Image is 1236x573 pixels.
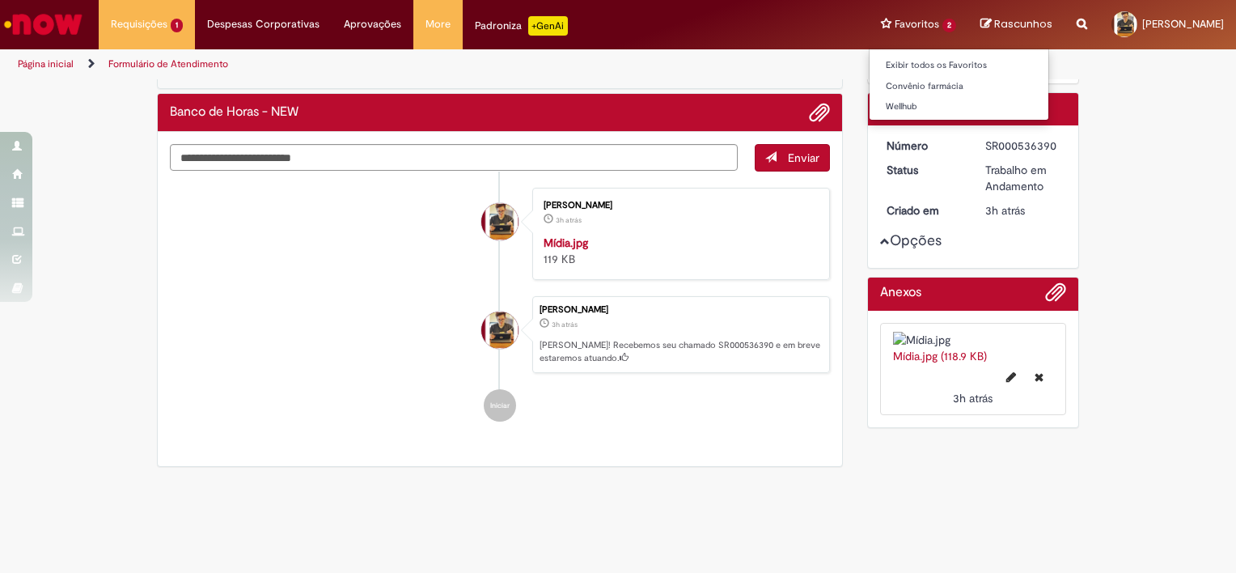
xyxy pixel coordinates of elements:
a: Rascunhos [980,17,1052,32]
h2: Anexos [880,286,921,300]
div: Trabalho em Andamento [985,162,1060,194]
img: Mídia.jpg [893,332,1054,348]
div: SR000536390 [985,138,1060,154]
p: [PERSON_NAME]! Recebemos seu chamado SR000536390 e em breve estaremos atuando. [540,339,821,364]
dt: Criado em [874,202,974,219]
span: [PERSON_NAME] [1142,17,1224,31]
div: [PERSON_NAME] [544,201,813,210]
span: 3h atrás [985,203,1025,218]
dt: Número [874,138,974,154]
p: +GenAi [528,16,568,36]
time: 27/08/2025 13:07:43 [556,215,582,225]
ul: Histórico de tíquete [170,172,830,439]
a: Mídia.jpg (118.9 KB) [893,349,987,363]
a: Página inicial [18,57,74,70]
button: Editar nome de arquivo Mídia.jpg [997,364,1026,390]
span: More [425,16,451,32]
div: 119 KB [544,235,813,267]
button: Enviar [755,144,830,172]
img: ServiceNow [2,8,85,40]
span: 1 [171,19,183,32]
span: Despesas Corporativas [207,16,320,32]
div: [PERSON_NAME] [540,305,821,315]
textarea: Digite sua mensagem aqui... [170,144,738,172]
time: 27/08/2025 13:07:43 [953,391,993,405]
button: Excluir Mídia.jpg [1025,364,1053,390]
span: 3h atrás [556,215,582,225]
span: Enviar [788,151,819,165]
ul: Trilhas de página [12,49,812,79]
a: Exibir todos os Favoritos [870,57,1048,74]
dt: Status [874,162,974,178]
a: Mídia.jpg [544,236,588,250]
time: 27/08/2025 13:07:53 [552,320,578,329]
span: 3h atrás [552,320,578,329]
div: Padroniza [475,16,568,36]
button: Adicionar anexos [1045,282,1066,311]
a: Formulário de Atendimento [108,57,228,70]
div: Taciana Dos Reis [481,203,519,240]
time: 27/08/2025 13:07:53 [985,203,1025,218]
span: Favoritos [895,16,939,32]
li: Taciana Dos Reis [170,296,830,374]
h2: Banco de Horas - NEW Histórico de tíquete [170,105,298,120]
a: Convênio farmácia [870,78,1048,95]
span: Aprovações [344,16,401,32]
span: 3h atrás [953,391,993,405]
span: Requisições [111,16,167,32]
button: Adicionar anexos [809,102,830,123]
a: Wellhub [870,98,1048,116]
span: 2 [942,19,956,32]
div: 27/08/2025 13:07:53 [985,202,1060,219]
div: Taciana Dos Reis [481,312,519,349]
ul: Favoritos [869,49,1049,121]
span: Rascunhos [994,16,1052,32]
